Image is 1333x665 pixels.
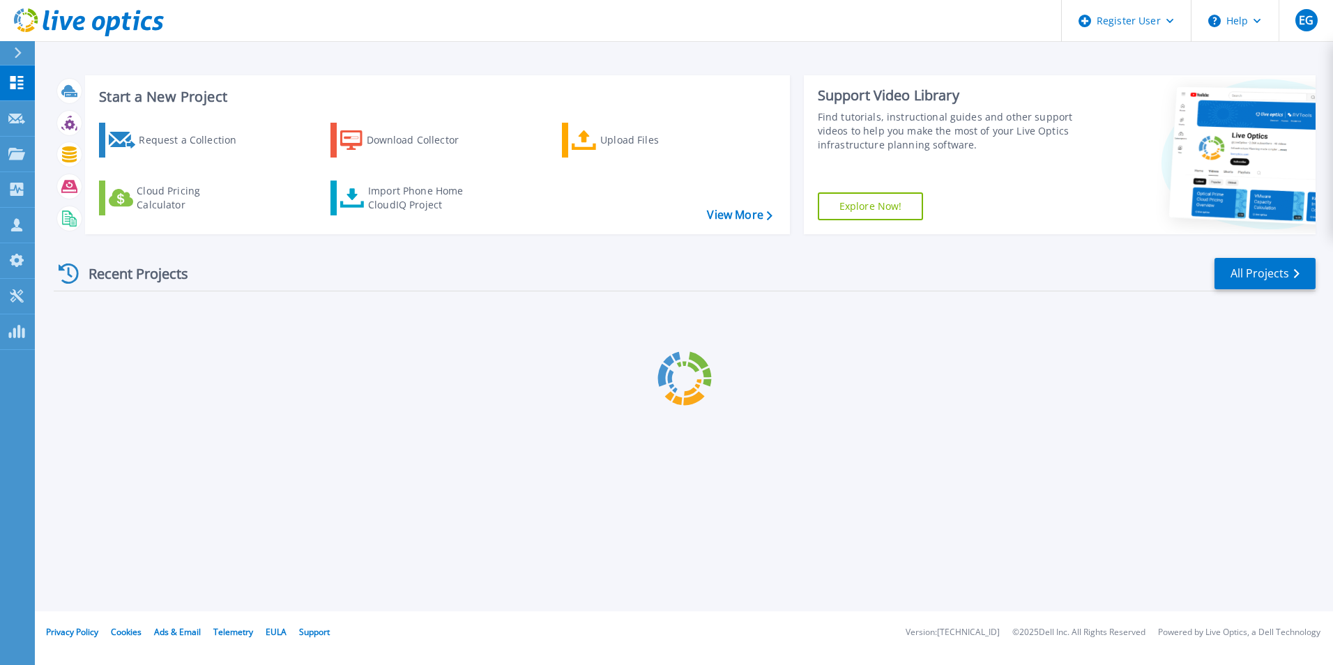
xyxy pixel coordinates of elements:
div: Support Video Library [818,86,1079,105]
div: Recent Projects [54,257,207,291]
a: Explore Now! [818,192,924,220]
li: Version: [TECHNICAL_ID] [906,628,1000,637]
a: Request a Collection [99,123,254,158]
a: Telemetry [213,626,253,638]
div: Download Collector [367,126,478,154]
div: Cloud Pricing Calculator [137,184,248,212]
div: Import Phone Home CloudIQ Project [368,184,477,212]
a: Support [299,626,330,638]
a: Privacy Policy [46,626,98,638]
a: Ads & Email [154,626,201,638]
h3: Start a New Project [99,89,772,105]
a: Upload Files [562,123,717,158]
a: All Projects [1214,258,1316,289]
div: Request a Collection [139,126,250,154]
a: Cloud Pricing Calculator [99,181,254,215]
a: Download Collector [330,123,486,158]
li: Powered by Live Optics, a Dell Technology [1158,628,1320,637]
li: © 2025 Dell Inc. All Rights Reserved [1012,628,1145,637]
a: Cookies [111,626,142,638]
span: EG [1299,15,1313,26]
div: Find tutorials, instructional guides and other support videos to help you make the most of your L... [818,110,1079,152]
a: View More [707,208,772,222]
div: Upload Files [600,126,712,154]
a: EULA [266,626,287,638]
